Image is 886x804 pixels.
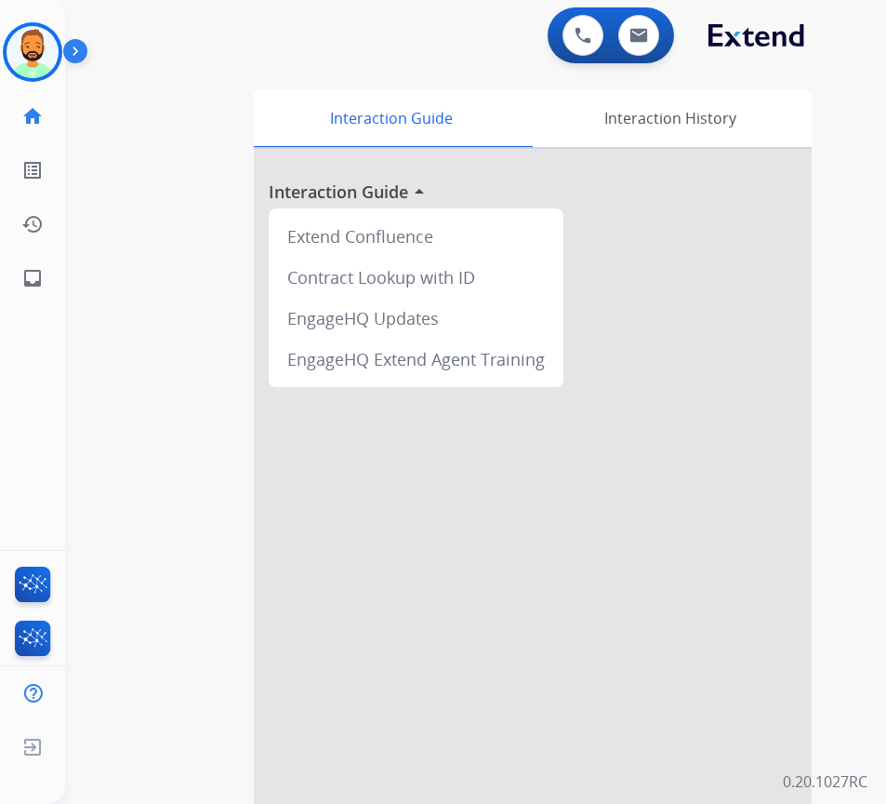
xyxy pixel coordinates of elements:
p: 0.20.1027RC [783,770,867,793]
div: Interaction History [528,89,812,147]
div: EngageHQ Updates [276,298,556,339]
div: Extend Confluence [276,216,556,257]
div: Interaction Guide [254,89,528,147]
mat-icon: history [21,213,44,235]
mat-icon: inbox [21,267,44,289]
mat-icon: list_alt [21,159,44,181]
img: avatar [7,26,59,78]
div: Contract Lookup with ID [276,257,556,298]
div: EngageHQ Extend Agent Training [276,339,556,380]
mat-icon: home [21,105,44,127]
